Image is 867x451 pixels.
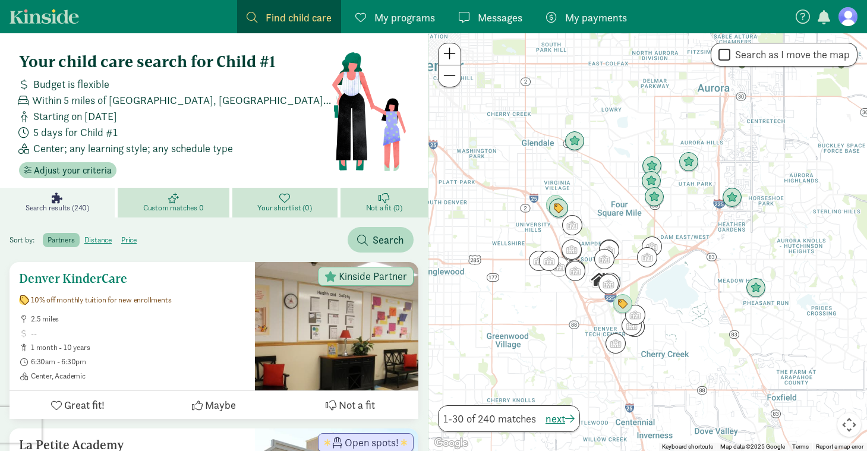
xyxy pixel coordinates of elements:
div: Click to see details [722,188,742,208]
button: Search [348,227,414,253]
button: next [546,411,575,427]
span: Maybe [205,397,236,413]
label: distance [80,233,116,247]
button: Map camera controls [837,413,861,437]
div: Click to see details [746,278,766,298]
span: Within 5 miles of [GEOGRAPHIC_DATA], [GEOGRAPHIC_DATA] 80237 [32,92,331,108]
div: Click to see details [598,274,619,294]
div: Click to see details [625,305,645,325]
span: 1-30 of 240 matches [443,411,536,427]
a: Open this area in Google Maps (opens a new window) [431,436,471,451]
div: Click to see details [565,260,585,280]
div: Click to see details [562,241,582,261]
div: Click to see details [562,239,582,260]
div: Click to see details [546,195,566,215]
span: Custom matches 0 [143,203,204,213]
label: partners [43,233,79,247]
span: 10% off monthly tuition for new enrollments [31,295,171,305]
span: My programs [374,10,435,26]
div: Click to see details [562,215,582,235]
div: Click to see details [625,317,645,337]
span: 6:30am - 6:30pm [31,357,245,367]
a: Your shortlist (0) [232,188,341,217]
div: Click to see details [594,249,614,269]
div: Click to see details [679,152,699,172]
div: Click to see details [644,187,664,207]
label: Search as I move the map [730,48,850,62]
a: Not a fit (0) [341,188,428,217]
div: Click to see details [642,236,662,257]
span: Open spots! [345,437,399,448]
span: Sort by: [10,235,41,245]
div: Click to see details [549,257,569,277]
span: Messages [478,10,522,26]
span: Starting on [DATE] [33,108,117,124]
div: Click to see details [565,131,585,152]
span: Find child care [266,10,332,26]
a: Custom matches 0 [118,188,232,217]
span: 1 month - 10 years [31,343,245,352]
span: Not a fit [339,397,375,413]
span: Search [373,232,404,248]
div: Click to see details [548,198,569,219]
span: Great fit! [64,397,105,413]
span: Adjust your criteria [34,163,112,178]
div: Click to see details [589,270,609,290]
span: My payments [565,10,627,26]
span: Not a fit (0) [366,203,402,213]
button: Maybe [146,391,282,419]
span: Budget is flexible [33,76,109,92]
a: Terms (opens in new tab) [792,443,809,450]
div: Click to see details [622,316,642,336]
label: price [116,233,141,247]
div: Click to see details [613,294,633,314]
div: Click to see details [600,273,620,293]
div: Click to see details [529,251,549,271]
img: Google [431,436,471,451]
span: Center; any learning style; any schedule type [33,140,233,156]
span: 5 days for Child #1 [33,124,118,140]
span: Center, Academic [31,371,245,381]
button: Adjust your criteria [19,162,116,179]
h4: Your child care search for Child #1 [19,52,331,71]
div: Click to see details [599,240,619,260]
a: Report a map error [816,443,863,450]
div: Click to see details [642,156,662,176]
button: Keyboard shortcuts [662,443,713,451]
div: Click to see details [539,251,559,271]
a: Kinside [10,9,79,24]
button: Not a fit [282,391,418,419]
span: Kinside Partner [339,271,407,282]
h5: Denver KinderCare [19,272,245,286]
span: Map data ©2025 Google [720,443,785,450]
div: Click to see details [641,171,661,191]
span: 2.5 miles [31,314,245,324]
div: Click to see details [599,239,619,260]
span: Search results (240) [26,203,89,213]
div: Click to see details [606,333,626,354]
span: Your shortlist (0) [257,203,311,213]
button: Great fit! [10,391,146,419]
div: Click to see details [565,261,585,281]
div: Click to see details [637,247,657,267]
